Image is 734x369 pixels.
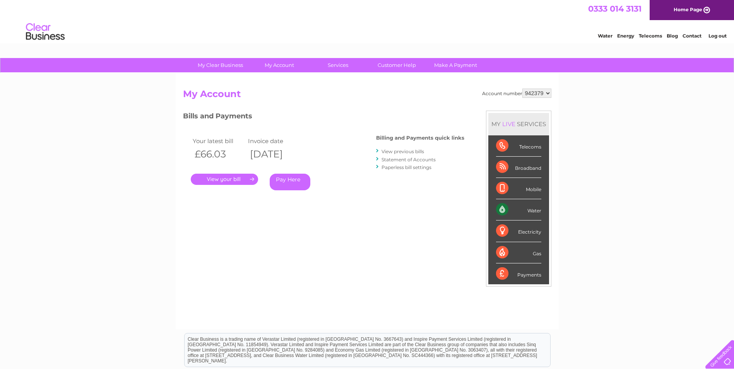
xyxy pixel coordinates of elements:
[185,4,550,38] div: Clear Business is a trading name of Verastar Limited (registered in [GEOGRAPHIC_DATA] No. 3667643...
[496,242,541,263] div: Gas
[270,174,310,190] a: Pay Here
[246,146,302,162] th: [DATE]
[496,178,541,199] div: Mobile
[382,149,424,154] a: View previous bills
[496,220,541,242] div: Electricity
[496,263,541,284] div: Payments
[496,157,541,178] div: Broadband
[496,135,541,157] div: Telecoms
[488,113,549,135] div: MY SERVICES
[617,33,634,39] a: Energy
[667,33,678,39] a: Blog
[382,157,436,162] a: Statement of Accounts
[482,89,551,98] div: Account number
[26,20,65,44] img: logo.png
[683,33,701,39] a: Contact
[191,136,246,146] td: Your latest bill
[183,89,551,103] h2: My Account
[598,33,613,39] a: Water
[588,4,642,14] a: 0333 014 3131
[247,58,311,72] a: My Account
[306,58,370,72] a: Services
[365,58,429,72] a: Customer Help
[639,33,662,39] a: Telecoms
[246,136,302,146] td: Invoice date
[501,120,517,128] div: LIVE
[496,199,541,220] div: Water
[376,135,464,141] h4: Billing and Payments quick links
[424,58,488,72] a: Make A Payment
[191,146,246,162] th: £66.03
[191,174,258,185] a: .
[188,58,252,72] a: My Clear Business
[382,164,431,170] a: Paperless bill settings
[708,33,727,39] a: Log out
[183,111,464,124] h3: Bills and Payments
